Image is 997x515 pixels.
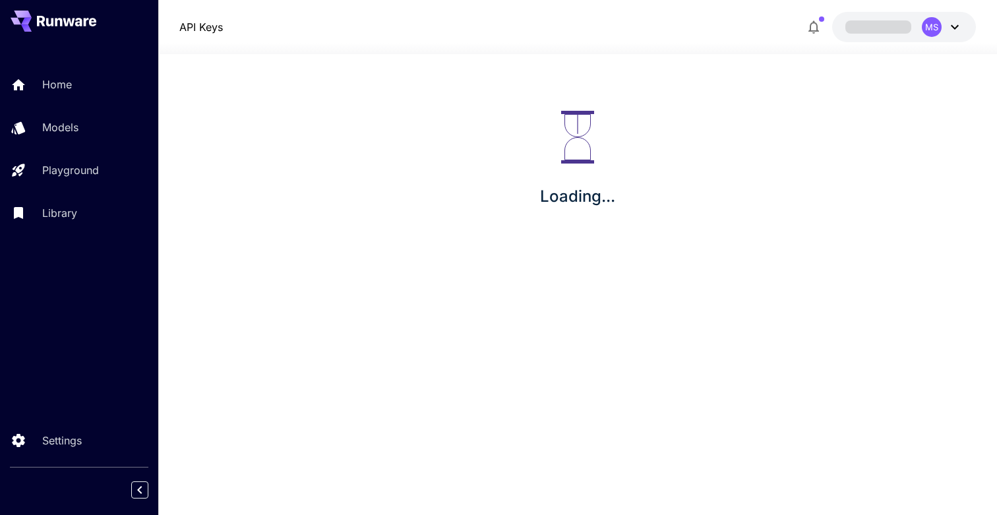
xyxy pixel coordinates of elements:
[179,19,223,35] nav: breadcrumb
[832,12,976,42] button: MS
[131,481,148,499] button: Collapse sidebar
[42,119,78,135] p: Models
[42,162,99,178] p: Playground
[141,478,158,502] div: Collapse sidebar
[42,205,77,221] p: Library
[42,76,72,92] p: Home
[540,185,615,208] p: Loading...
[179,19,223,35] a: API Keys
[42,433,82,448] p: Settings
[922,17,942,37] div: MS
